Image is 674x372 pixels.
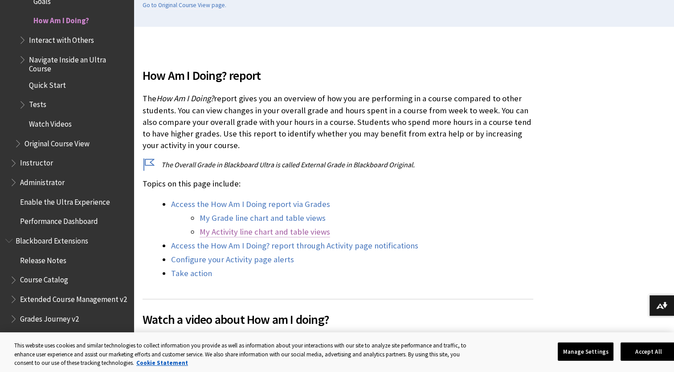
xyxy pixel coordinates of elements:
span: Original Course View [25,136,90,148]
span: Performance Dashboard [20,214,98,226]
span: Course Catalog [20,273,68,285]
span: Enable the Ultra Experience [20,194,110,207]
span: Tests [29,97,46,109]
span: How Am I Doing? [156,93,214,103]
a: My Grade line chart and table views [200,213,326,223]
span: Release Notes [20,253,66,265]
div: This website uses cookies and similar technologies to collect information you provide as well as ... [14,341,472,368]
a: Access the How Am I Doing? report through Activity page notifications [171,240,418,251]
span: Watch a video about How am I doing? [143,310,533,329]
span: How Am I Doing? [33,13,89,25]
p: The report gives you an overview of how you are performing in a course compared to other students... [143,93,533,151]
a: My Activity line chart and table views [200,227,330,237]
a: Go to Original Course View page. [143,1,226,9]
span: Interact with Others [29,33,94,45]
button: Manage Settings [558,342,613,361]
a: More information about your privacy, opens in a new tab [136,359,188,367]
span: Navigate Inside an Ultra Course [29,52,127,73]
span: How Am I Doing? report [143,66,533,85]
a: Take action [171,268,212,279]
a: Configure your Activity page alerts [171,254,294,265]
span: Grades Journey v2 [20,311,79,323]
span: Extended Course Management v2 [20,292,127,304]
span: Blackboard Extensions [16,233,88,245]
p: Topics on this page include: [143,178,533,190]
span: Watch Videos [29,116,72,128]
p: The Overall Grade in Blackboard Ultra is called External Grade in Blackboard Original. [143,160,533,169]
span: Administrator [20,175,65,187]
a: Access the How Am I Doing report via Grades [171,199,330,210]
span: Reporting Framework v2 [20,331,99,343]
span: Instructor [20,156,53,168]
span: Quick Start [29,78,66,90]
